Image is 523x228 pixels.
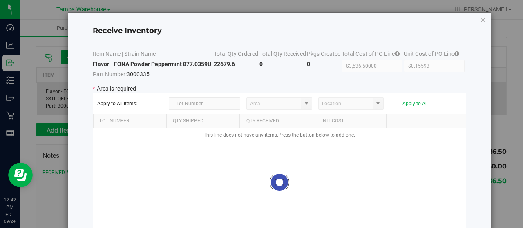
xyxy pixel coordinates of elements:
[214,50,259,60] th: Total Qty Ordered
[214,61,235,67] strong: 22679.6
[259,50,307,60] th: Total Qty Received
[313,114,386,128] th: Unit Cost
[307,61,310,67] strong: 0
[93,61,211,67] strong: Flavor - FONA Powder Peppermint 877.0359U
[480,15,486,24] button: Close modal
[239,114,313,128] th: Qty Received
[166,114,239,128] th: Qty Shipped
[395,51,400,57] i: Specifying a total cost will update all item costs.
[93,50,214,60] th: Item Name | Strain Name
[93,26,466,36] h4: Receive Inventory
[402,101,428,106] button: Apply to All
[404,50,466,60] th: Unit Cost of PO Line
[307,50,342,60] th: Pkgs Created
[97,85,136,92] span: Area is required
[93,68,214,78] span: 3000335
[93,114,166,128] th: Lot Number
[454,51,459,57] i: Specifying a total cost will update all item costs.
[8,163,33,187] iframe: Resource center
[259,61,263,67] strong: 0
[93,71,127,77] span: Part Number:
[97,101,163,106] span: Apply to All Items:
[342,50,404,60] th: Total Cost of PO Line
[169,97,240,110] input: Lot Number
